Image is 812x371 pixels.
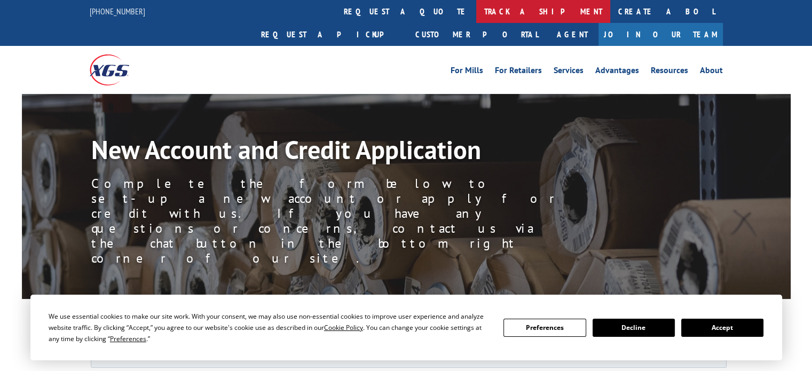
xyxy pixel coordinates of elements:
[593,319,675,337] button: Decline
[546,23,598,46] a: Agent
[253,23,407,46] a: Request a pickup
[320,172,398,181] span: Primary Contact Last Name
[700,66,723,78] a: About
[554,66,584,78] a: Services
[30,295,782,360] div: Cookie Consent Prompt
[595,66,639,78] a: Advantages
[320,128,334,137] span: DBA
[90,6,145,17] a: [PHONE_NUMBER]
[407,23,546,46] a: Customer Portal
[320,259,384,269] span: Primary Contact Email
[451,66,483,78] a: For Mills
[320,216,447,225] span: Who do you report to within your company?
[91,137,572,168] h1: New Account and Credit Application
[651,66,688,78] a: Resources
[91,176,572,266] p: Complete the form below to set-up a new account or apply for credit with us. If you have any ques...
[49,311,491,344] div: We use essential cookies to make our site work. With your consent, we may also use non-essential ...
[495,66,542,78] a: For Retailers
[598,23,723,46] a: Join Our Team
[503,319,586,337] button: Preferences
[681,319,763,337] button: Accept
[110,334,146,343] span: Preferences
[324,323,363,332] span: Cookie Policy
